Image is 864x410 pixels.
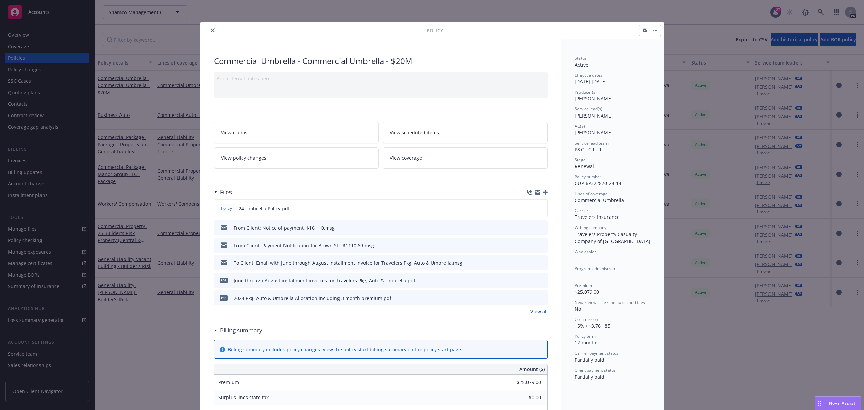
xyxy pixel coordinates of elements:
[575,357,604,363] span: Partially paid
[575,55,587,61] span: Status
[424,346,461,353] a: policy start page
[221,154,266,161] span: View policy changes
[220,278,228,283] span: pdf
[209,26,217,34] button: close
[234,277,415,284] div: June through August installment invoices for Travelers Pkg, Auto & Umbrella.pdf
[575,323,610,329] span: 15% / $3,761.85
[575,106,602,112] span: Service lead(s)
[575,174,601,180] span: Policy number
[221,129,247,136] span: View claims
[528,224,534,231] button: download file
[575,163,594,170] span: Renewal
[239,205,290,212] span: 24 Umbrella Policy.pdf
[214,326,262,335] div: Billing summary
[815,396,861,410] button: Nova Assist
[234,259,462,266] div: To Client: Email with June through August installment invoice for Travelers Pkg, Auto & Umbrella.msg
[383,147,548,169] a: View coverage
[575,72,650,85] div: [DATE] - [DATE]
[575,333,596,339] span: Policy term
[575,266,618,272] span: Program administrator
[390,129,439,136] span: View scheduled items
[575,191,608,197] span: Lines of coverage
[575,374,604,380] span: Partially paid
[528,277,534,284] button: download file
[575,146,602,153] span: P&C - CRU 1
[575,283,592,288] span: Premium
[539,224,545,231] button: preview file
[575,157,586,163] span: Stage
[815,397,823,410] div: Drag to move
[575,350,618,356] span: Carrier payment status
[539,277,545,284] button: preview file
[530,308,548,315] a: View all
[228,346,462,353] div: Billing summary includes policy changes. View the policy start billing summary on the .
[427,27,443,34] span: Policy
[220,188,232,197] h3: Files
[575,214,620,220] span: Travelers Insurance
[528,205,533,212] button: download file
[214,55,548,67] div: Commercial Umbrella - Commercial Umbrella - $20M
[234,224,335,231] div: From Client: Notice of payment, $161.10.msg
[575,231,650,245] span: Travelers Property Casualty Company of [GEOGRAPHIC_DATA]
[501,392,545,403] input: 0.00
[234,242,374,249] div: From Client: Payment Notification for Brown St - $1110.69.msg
[575,272,576,278] span: -
[575,123,585,129] span: AC(s)
[575,255,576,261] span: -
[575,208,588,213] span: Carrier
[220,295,228,300] span: pdf
[575,249,596,255] span: Wholesaler
[575,316,598,322] span: Commission
[575,61,588,68] span: Active
[575,89,597,95] span: Producer(s)
[575,140,609,146] span: Service lead team
[575,180,621,186] span: CUP-6P322870-24-14
[501,377,545,387] input: 0.00
[214,147,379,169] a: View policy changes
[539,242,545,249] button: preview file
[575,197,650,204] div: Commercial Umbrella
[528,242,534,249] button: download file
[217,75,545,82] div: Add internal notes here...
[528,294,534,302] button: download file
[575,72,602,78] span: Effective dates
[234,294,391,302] div: 2024 Pkg, Auto & Umbrella Allocation including 3 month premium.pdf
[539,205,545,212] button: preview file
[575,367,616,373] span: Client payment status
[575,95,613,102] span: [PERSON_NAME]
[575,300,645,305] span: Newfront will file state taxes and fees
[575,289,599,295] span: $25,079.00
[214,122,379,143] a: View claims
[390,154,422,161] span: View coverage
[220,326,262,335] h3: Billing summary
[519,366,545,373] span: Amount ($)
[575,225,606,230] span: Writing company
[218,379,239,385] span: Premium
[575,339,599,346] span: 12 months
[528,259,534,266] button: download file
[829,400,856,406] span: Nova Assist
[539,294,545,302] button: preview file
[575,112,613,119] span: [PERSON_NAME]
[575,306,581,312] span: No
[220,205,233,211] span: Policy
[218,394,269,401] span: Surplus lines state tax
[575,129,613,136] span: [PERSON_NAME]
[539,259,545,266] button: preview file
[383,122,548,143] a: View scheduled items
[214,188,232,197] div: Files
